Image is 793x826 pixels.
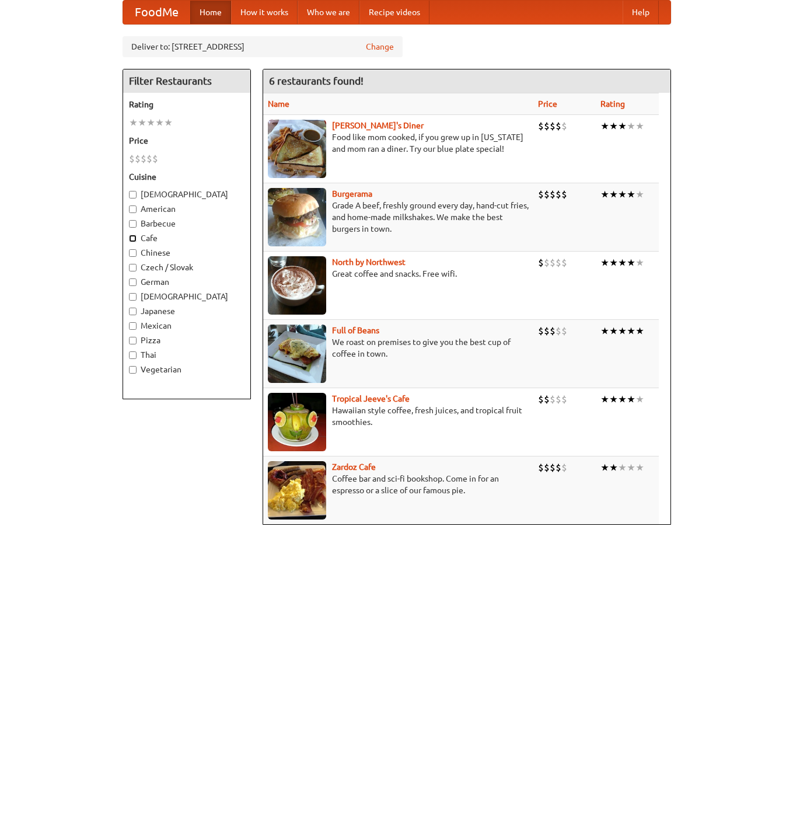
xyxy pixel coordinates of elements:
[332,121,424,130] b: [PERSON_NAME]'s Diner
[561,393,567,406] li: $
[152,152,158,165] li: $
[129,116,138,129] li: ★
[123,36,403,57] div: Deliver to: [STREET_ADDRESS]
[544,461,550,474] li: $
[544,256,550,269] li: $
[155,116,164,129] li: ★
[190,1,231,24] a: Home
[123,1,190,24] a: FoodMe
[129,349,244,361] label: Thai
[129,308,137,315] input: Japanese
[600,461,609,474] li: ★
[129,334,244,346] label: Pizza
[600,99,625,109] a: Rating
[538,393,544,406] li: $
[561,256,567,269] li: $
[544,188,550,201] li: $
[141,152,146,165] li: $
[538,461,544,474] li: $
[129,189,244,200] label: [DEMOGRAPHIC_DATA]
[298,1,359,24] a: Who we are
[627,120,635,133] li: ★
[550,256,556,269] li: $
[550,393,556,406] li: $
[268,393,326,451] img: jeeves.jpg
[600,393,609,406] li: ★
[609,120,618,133] li: ★
[561,461,567,474] li: $
[600,120,609,133] li: ★
[268,336,529,360] p: We roast on premises to give you the best cup of coffee in town.
[538,120,544,133] li: $
[600,325,609,337] li: ★
[129,264,137,271] input: Czech / Slovak
[544,325,550,337] li: $
[129,351,137,359] input: Thai
[129,171,244,183] h5: Cuisine
[618,188,627,201] li: ★
[332,394,410,403] a: Tropical Jeeve's Cafe
[129,220,137,228] input: Barbecue
[618,325,627,337] li: ★
[332,189,372,198] a: Burgerama
[635,188,644,201] li: ★
[550,325,556,337] li: $
[138,116,146,129] li: ★
[269,75,364,86] ng-pluralize: 6 restaurants found!
[129,278,137,286] input: German
[332,326,379,335] a: Full of Beans
[623,1,659,24] a: Help
[129,276,244,288] label: German
[268,256,326,315] img: north.jpg
[129,291,244,302] label: [DEMOGRAPHIC_DATA]
[635,120,644,133] li: ★
[556,188,561,201] li: $
[538,325,544,337] li: $
[561,188,567,201] li: $
[366,41,394,53] a: Change
[129,305,244,317] label: Japanese
[268,200,529,235] p: Grade A beef, freshly ground every day, hand-cut fries, and home-made milkshakes. We make the bes...
[129,203,244,215] label: American
[359,1,429,24] a: Recipe videos
[556,461,561,474] li: $
[268,99,289,109] a: Name
[627,325,635,337] li: ★
[129,205,137,213] input: American
[146,116,155,129] li: ★
[268,325,326,383] img: beans.jpg
[538,99,557,109] a: Price
[129,99,244,110] h5: Rating
[635,461,644,474] li: ★
[556,393,561,406] li: $
[129,364,244,375] label: Vegetarian
[609,325,618,337] li: ★
[129,320,244,332] label: Mexican
[268,473,529,496] p: Coffee bar and sci-fi bookshop. Come in for an espresso or a slice of our famous pie.
[600,256,609,269] li: ★
[550,188,556,201] li: $
[268,268,529,280] p: Great coffee and snacks. Free wifi.
[561,325,567,337] li: $
[544,120,550,133] li: $
[609,393,618,406] li: ★
[538,188,544,201] li: $
[556,325,561,337] li: $
[129,191,137,198] input: [DEMOGRAPHIC_DATA]
[129,337,137,344] input: Pizza
[618,120,627,133] li: ★
[635,256,644,269] li: ★
[627,393,635,406] li: ★
[600,188,609,201] li: ★
[609,461,618,474] li: ★
[332,462,376,472] a: Zardoz Cafe
[268,405,529,428] p: Hawaiian style coffee, fresh juices, and tropical fruit smoothies.
[609,188,618,201] li: ★
[550,461,556,474] li: $
[129,262,244,273] label: Czech / Slovak
[556,120,561,133] li: $
[332,257,406,267] a: North by Northwest
[129,247,244,259] label: Chinese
